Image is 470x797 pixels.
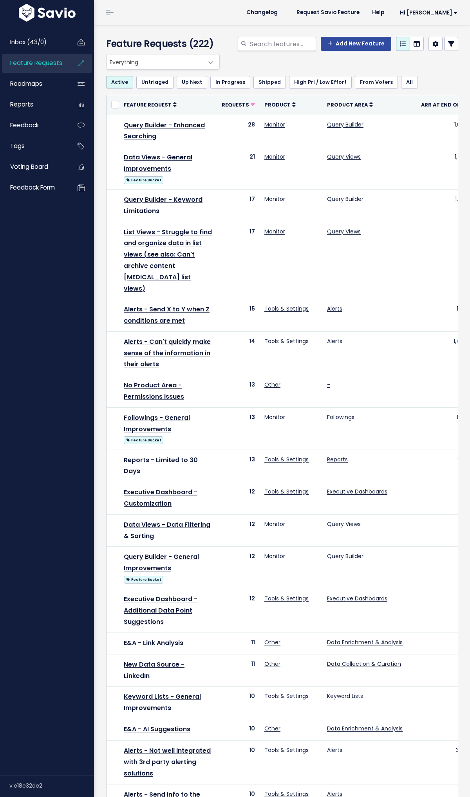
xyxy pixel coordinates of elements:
a: Tools & Settings [264,692,309,700]
a: Other [264,660,280,668]
a: E&A - AI Suggestions [124,725,190,734]
td: 13 [217,450,260,482]
span: Everything [107,54,204,69]
a: Other [264,638,280,646]
a: Untriaged [136,76,174,89]
a: Query Builder - Enhanced Searching [124,121,205,141]
td: 14 [217,331,260,375]
a: Alerts [327,746,342,754]
a: Reports - Limited to 30 Days [124,455,198,476]
span: Roadmaps [10,80,42,88]
a: Tools & Settings [264,337,309,345]
a: Followings [327,413,354,421]
span: Product Area [327,101,368,108]
a: - [327,381,330,389]
a: Up Next [177,76,207,89]
a: Data Views - General Improvements [124,153,192,173]
a: Keyword Lists - General Improvements [124,692,201,712]
a: From Voters [355,76,398,89]
a: Tools & Settings [264,595,309,602]
td: 15 [217,299,260,332]
a: Hi [PERSON_NAME] [390,7,464,19]
td: 12 [217,514,260,547]
a: Product Area [327,101,373,108]
a: Data Enrichment & Analysis [327,725,403,732]
a: Followings - General Improvements [124,413,190,434]
a: Query Views [327,520,361,528]
span: Tags [10,142,25,150]
a: Active [106,76,133,89]
a: Query Builder - General Improvements [124,552,199,573]
a: All [401,76,418,89]
a: Monitor [264,228,285,235]
span: Feedback form [10,183,55,192]
a: Feature Request [124,101,177,108]
a: Query Builder - Keyword Limitations [124,195,202,215]
a: Feature Bucket [124,574,163,584]
a: Alerts - Send X to Y when Z conditions are met [124,305,210,325]
a: List Views - Struggle to find and organize data in list views (see also: Can't archive content [M... [124,228,212,293]
a: Monitor [264,121,285,128]
a: Other [264,381,280,389]
a: Monitor [264,195,285,203]
a: Data Views - Data Filtering & Sorting [124,520,210,540]
a: Query Builder [327,121,363,128]
a: Feedback form [2,179,65,197]
a: Request Savio Feature [290,7,366,18]
a: E&A - Link Analysis [124,638,183,647]
a: Feature Bucket [124,175,163,184]
div: v.e18e32de2 [9,775,94,796]
a: Add New Feature [321,37,391,51]
td: 28 [217,115,260,147]
a: Tools & Settings [264,305,309,313]
td: 10 [217,687,260,719]
a: Tools & Settings [264,488,309,495]
td: 12 [217,589,260,633]
span: Inbox (43/0) [10,38,47,46]
a: Executive Dashboards [327,595,387,602]
span: Changelog [246,10,278,15]
a: Monitor [264,153,285,161]
span: Feature Requests [10,59,62,67]
td: 13 [217,375,260,408]
a: Other [264,725,280,732]
a: Roadmaps [2,75,65,93]
h4: Feature Requests (222) [106,37,216,51]
a: Monitor [264,552,285,560]
td: 17 [217,222,260,299]
td: 13 [217,407,260,450]
a: Voting Board [2,158,65,176]
a: Executive Dashboard - Additional Data Point Suggestions [124,595,197,626]
a: Alerts - Can't quickly make sense of the information in their alerts [124,337,211,369]
span: Feature Bucket [124,576,163,584]
a: Shipped [253,76,286,89]
span: Feature Bucket [124,436,163,444]
input: Search features... [249,37,316,51]
span: Requests [222,101,249,108]
a: Executive Dashboards [327,488,387,495]
a: Keyword Lists [327,692,363,700]
span: Voting Board [10,163,48,171]
a: Product [264,101,296,108]
a: Tags [2,137,65,155]
span: Everything [106,54,220,70]
img: logo-white.9d6f32f41409.svg [17,4,78,22]
td: 11 [217,654,260,687]
a: Tools & Settings [264,455,309,463]
a: Alerts - Not well integrated with 3rd party alerting solutions [124,746,211,778]
a: Query Builder [327,552,363,560]
td: 10 [217,719,260,740]
a: Query Views [327,228,361,235]
span: Feature Bucket [124,176,163,184]
a: Reports [327,455,348,463]
a: Monitor [264,520,285,528]
a: Executive Dashboard - Customization [124,488,197,508]
a: Reports [2,96,65,114]
a: Inbox (43/0) [2,33,65,51]
a: Data Collection & Curation [327,660,401,668]
span: Reports [10,100,33,108]
td: 11 [217,633,260,654]
span: Product [264,101,291,108]
span: Feedback [10,121,39,129]
a: Requests [222,101,255,108]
